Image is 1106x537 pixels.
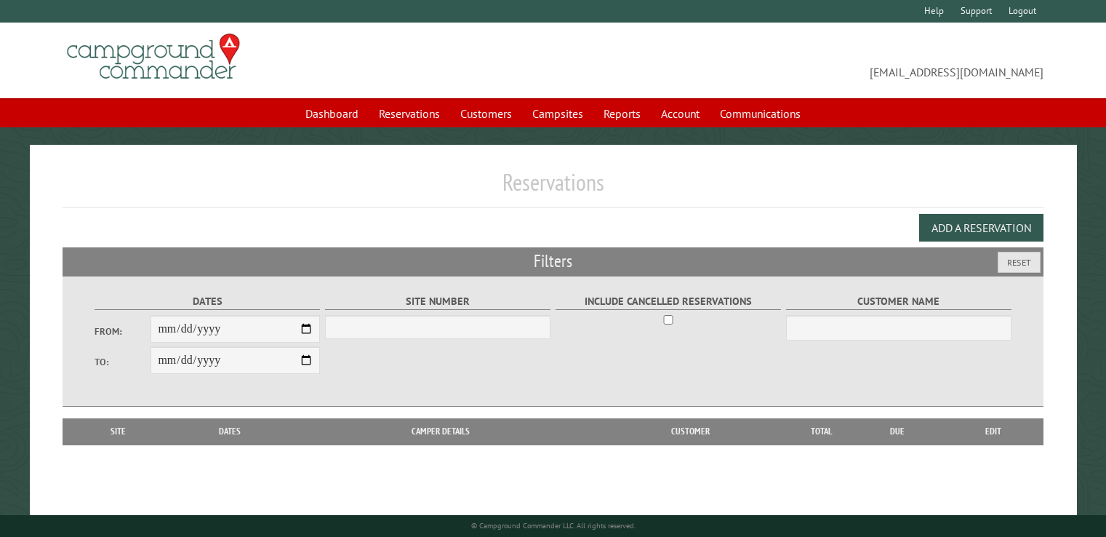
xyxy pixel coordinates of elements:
a: Communications [711,100,809,127]
label: From: [95,325,151,338]
th: Total [793,418,851,445]
a: Campsites [524,100,592,127]
button: Add a Reservation [919,214,1043,242]
a: Reservations [370,100,449,127]
label: Include Cancelled Reservations [556,293,782,310]
th: Camper Details [293,418,588,445]
a: Account [652,100,708,127]
th: Due [851,418,944,445]
label: To: [95,355,151,369]
h2: Filters [63,247,1043,275]
label: Dates [95,293,321,310]
small: © Campground Commander LLC. All rights reserved. [471,521,636,530]
a: Customers [452,100,521,127]
h1: Reservations [63,168,1043,208]
img: Campground Commander [63,28,244,85]
label: Site Number [325,293,551,310]
a: Dashboard [297,100,367,127]
th: Customer [588,418,793,445]
a: Reports [595,100,649,127]
th: Dates [167,418,293,445]
th: Edit [944,418,1043,445]
button: Reset [998,252,1041,273]
label: Customer Name [786,293,1012,310]
th: Site [70,418,167,445]
span: [EMAIL_ADDRESS][DOMAIN_NAME] [553,40,1043,81]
